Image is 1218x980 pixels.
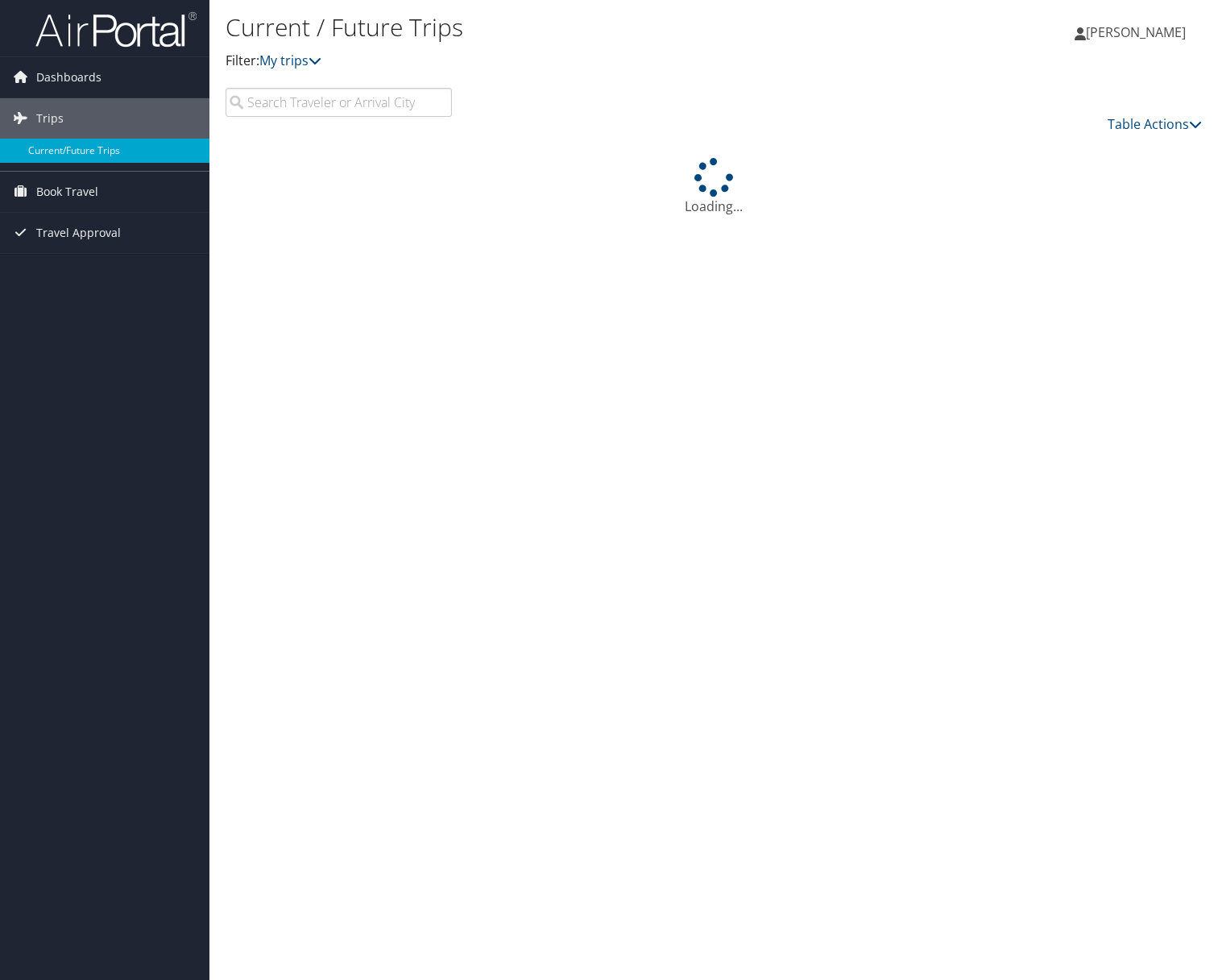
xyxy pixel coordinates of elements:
[259,52,321,69] a: My trips
[36,172,98,212] span: Book Travel
[36,213,121,253] span: Travel Approval
[1108,115,1202,133] a: Table Actions
[226,51,876,72] p: Filter:
[226,10,876,44] h1: Current / Future Trips
[1086,23,1186,41] span: [PERSON_NAME]
[36,98,64,139] span: Trips
[226,88,452,117] input: Search Traveler or Arrival City
[226,158,1202,216] div: Loading...
[35,10,197,48] img: airportal-logo.png
[1075,8,1202,56] a: [PERSON_NAME]
[36,57,101,98] span: Dashboards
